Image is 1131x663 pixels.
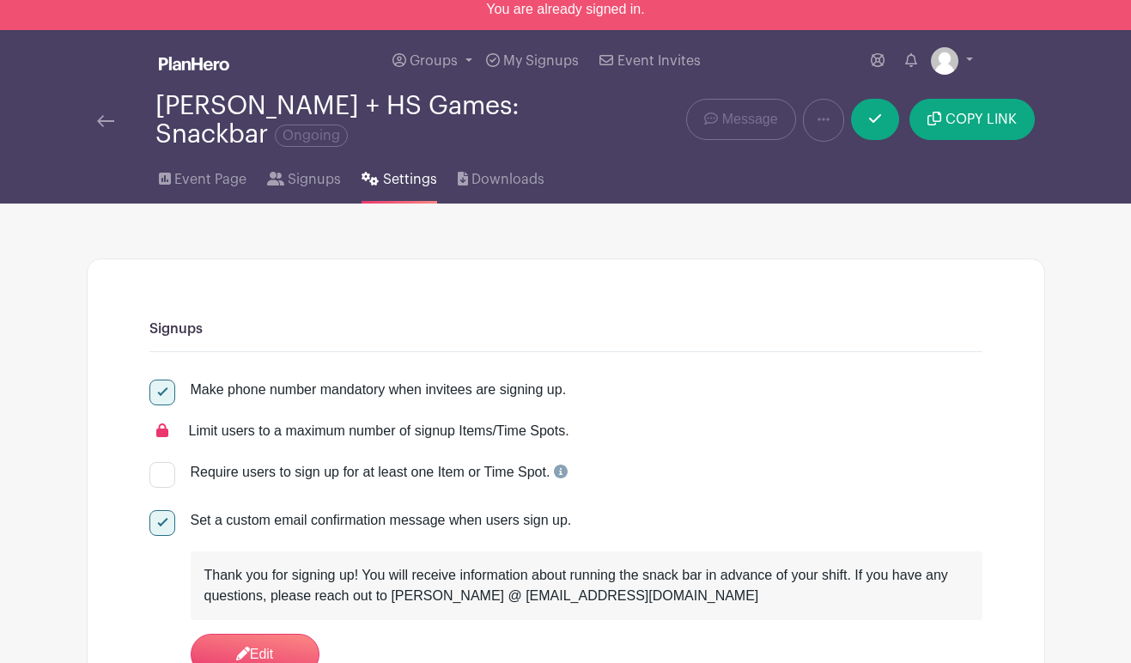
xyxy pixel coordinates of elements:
[410,54,458,68] span: Groups
[722,109,778,130] span: Message
[159,57,229,70] img: logo_white-6c42ec7e38ccf1d336a20a19083b03d10ae64f83f12c07503d8b9e83406b4c7d.svg
[275,125,348,147] span: Ongoing
[362,149,436,204] a: Settings
[686,99,795,140] a: Message
[191,462,568,483] div: Require users to sign up for at least one Item or Time Spot.
[149,321,982,338] h6: Signups
[267,149,341,204] a: Signups
[471,169,544,190] span: Downloads
[204,565,969,606] div: Thank you for signing up! You will receive information about running the snack bar in advance of ...
[159,149,246,204] a: Event Page
[191,510,982,531] div: Set a custom email confirmation message when users sign up.
[386,30,479,92] a: Groups
[174,169,246,190] span: Event Page
[189,421,569,441] div: Limit users to a maximum number of signup Items/Time Spots.
[191,380,567,400] div: Make phone number mandatory when invitees are signing up.
[479,30,586,92] a: My Signups
[458,149,544,204] a: Downloads
[946,113,1017,126] span: COPY LINK
[909,99,1034,140] button: COPY LINK
[617,54,701,68] span: Event Invites
[931,47,958,75] img: default-ce2991bfa6775e67f084385cd625a349d9dcbb7a52a09fb2fda1e96e2d18dcdb.png
[503,54,579,68] span: My Signups
[288,169,341,190] span: Signups
[383,169,437,190] span: Settings
[155,92,622,149] div: [PERSON_NAME] + HS Games: Snackbar
[97,115,114,127] img: back-arrow-29a5d9b10d5bd6ae65dc969a981735edf675c4d7a1fe02e03b50dbd4ba3cdb55.svg
[593,30,707,92] a: Event Invites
